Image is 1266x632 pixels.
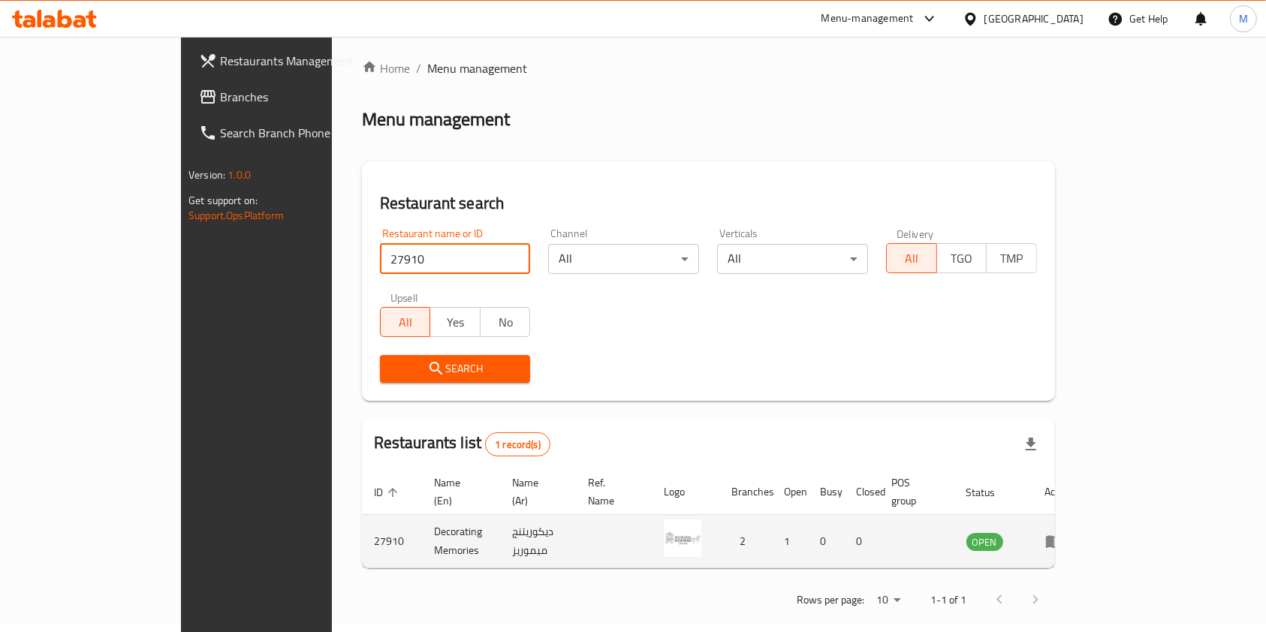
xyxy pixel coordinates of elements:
div: [GEOGRAPHIC_DATA] [984,11,1084,27]
div: Menu-management [821,10,914,28]
a: Branches [187,79,393,115]
a: Search Branch Phone [187,115,393,151]
span: Ref. Name [588,474,634,510]
input: Search for restaurant name or ID.. [380,244,531,274]
span: 1.0.0 [228,165,251,185]
li: / [416,59,421,77]
div: Total records count [485,432,550,456]
th: Open [772,469,808,515]
div: All [548,244,699,274]
button: Search [380,355,531,383]
div: Export file [1013,426,1049,462]
span: Status [966,483,1015,501]
a: Restaurants Management [187,43,393,79]
span: Get support on: [188,191,258,210]
span: 1 record(s) [486,438,550,452]
td: 0 [808,515,844,568]
span: TMP [993,248,1031,269]
label: Delivery [897,228,934,239]
table: enhanced table [362,469,1085,568]
p: 1-1 of 1 [930,591,966,609]
td: Decorating Memories [422,515,500,568]
h2: Restaurants list [374,432,550,456]
a: Support.OpsPlatform [188,206,284,225]
button: TGO [936,243,987,273]
td: 0 [844,515,880,568]
td: 1 [772,515,808,568]
span: All [387,311,425,333]
nav: breadcrumb [362,59,1055,77]
span: Name (Ar) [512,474,558,510]
span: TGO [943,248,981,269]
div: Rows per page: [870,589,906,612]
span: All [893,248,931,269]
button: TMP [986,243,1037,273]
span: M [1239,11,1248,27]
span: Restaurants Management [220,52,381,70]
span: POS group [892,474,936,510]
span: ID [374,483,402,501]
h2: Menu management [362,107,510,131]
div: All [717,244,868,274]
th: Busy [808,469,844,515]
td: ديكوريتنج ميموريز [500,515,576,568]
button: No [480,307,531,337]
label: Upsell [390,292,418,302]
span: Branches [220,88,381,106]
div: Menu [1045,532,1073,550]
span: Search [392,360,519,378]
span: Name (En) [434,474,482,510]
p: Rows per page: [797,591,864,609]
span: OPEN [966,534,1003,551]
img: Decorating Memories [664,519,701,557]
th: Branches [719,469,772,515]
th: Closed [844,469,880,515]
td: 2 [719,515,772,568]
span: No [487,311,525,333]
span: Yes [436,311,475,333]
span: Menu management [427,59,527,77]
button: All [380,307,431,337]
span: Version: [188,165,225,185]
h2: Restaurant search [380,192,1037,215]
th: Logo [652,469,719,515]
button: All [886,243,937,273]
th: Action [1033,469,1085,515]
button: Yes [430,307,481,337]
span: Search Branch Phone [220,124,381,142]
